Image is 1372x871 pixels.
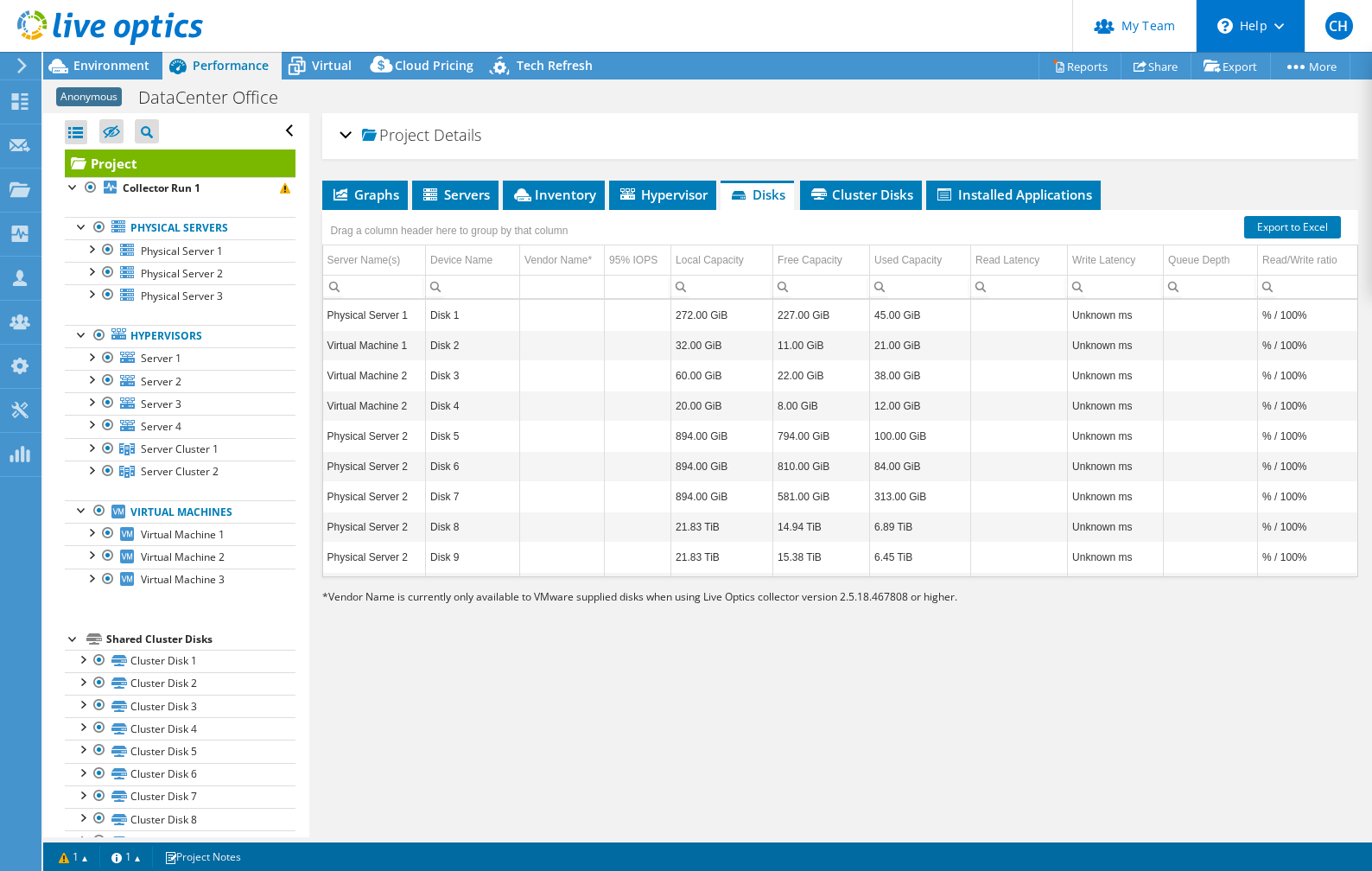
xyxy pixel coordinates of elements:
span: Cluster Disks [809,186,913,203]
td: Column Vendor Name*, Value [520,572,605,602]
td: Column Queue Depth, Value [1164,421,1258,451]
div: Free Capacity [778,250,842,270]
td: Column Read Latency, Value [971,300,1068,330]
td: Column Free Capacity, Value 22.00 GiB [773,360,870,391]
td: Column Free Capacity, Value 794.00 GiB [773,421,870,451]
td: Column Read/Write ratio, Value % / 100% [1258,542,1365,572]
td: Column Read Latency, Value [971,360,1068,391]
div: Write Latency [1072,250,1135,270]
a: Cluster Disk 9 [65,830,295,853]
td: Column Vendor Name*, Value [520,481,605,512]
span: Virtual Machine 3 [141,572,225,587]
span: Server 1 [141,351,181,366]
span: Virtual Machine 1 [141,527,225,542]
td: Column Read Latency, Value [971,451,1068,481]
td: Column Local Capacity, Value 20.00 GiB [671,391,773,421]
td: Used Capacity Column [870,245,971,276]
div: Device Name [430,250,492,270]
td: Column Server Name(s), Value Physical Server 2 [323,542,426,572]
a: Physical Server 3 [65,284,295,307]
td: Column Free Capacity, Value 8.00 GiB [773,391,870,421]
td: Column 95% IOPS, Value [605,330,671,360]
td: Column Used Capacity, Value 12.00 GiB [870,391,971,421]
a: Cluster Disk 6 [65,763,295,785]
span: Server 2 [141,374,181,389]
td: Column Device Name, Value Disk 3 [426,360,520,391]
td: Column Local Capacity, Value 21.83 TiB [671,512,773,542]
td: Column Used Capacity, Value 21.00 GiB [870,330,971,360]
span: Performance [193,57,269,73]
a: Server 3 [65,392,295,415]
td: Column Server Name(s), Value Physical Server 1 [323,300,426,330]
td: Column Queue Depth, Value [1164,512,1258,542]
td: Column Write Latency, Value Unknown ms [1068,360,1164,391]
td: Column 95% IOPS, Value [605,451,671,481]
td: 95% IOPS Column [605,245,671,276]
a: Server 4 [65,415,295,437]
td: Column Vendor Name*, Value [520,542,605,572]
td: Column Server Name(s), Value Physical Server 2 [323,451,426,481]
td: Column Used Capacity, Value 6.45 TiB [870,542,971,572]
td: Column Write Latency, Value Unknown ms [1068,481,1164,512]
td: Column Local Capacity, Value 60.00 GiB [671,360,773,391]
span: Graphs [331,186,399,203]
td: Column Vendor Name*, Value [520,360,605,391]
td: Column Queue Depth, Value [1164,451,1258,481]
td: Column Server Name(s), Value Physical Server 2 [323,512,426,542]
td: Column Read/Write ratio, Value % / 100% [1258,391,1365,421]
td: Column Read Latency, Value [971,572,1068,602]
td: Column Local Capacity, Value 21.83 TiB [671,572,773,602]
td: Column Local Capacity, Value 894.00 GiB [671,481,773,512]
span: Physical Server 2 [141,266,223,281]
td: Column Read/Write ratio, Value % / 100% [1258,512,1365,542]
span: Virtual [312,57,352,73]
span: Cloud Pricing [395,57,473,73]
td: Column Local Capacity, Filter cell [671,275,773,298]
div: Server Name(s) [327,250,401,270]
td: Column Server Name(s), Value Virtual Machine 2 [323,391,426,421]
a: 1 [47,846,100,868]
div: Data grid [322,210,1358,577]
td: Column Server Name(s), Filter cell [323,275,426,298]
td: Column Write Latency, Filter cell [1068,275,1164,298]
td: Column Queue Depth, Value [1164,360,1258,391]
td: Column Server Name(s), Value Physical Server 2 [323,572,426,602]
td: Column Server Name(s), Value Virtual Machine 2 [323,360,426,391]
a: More [1270,53,1350,79]
span: Physical Server 3 [141,289,223,303]
span: CH [1325,12,1353,40]
td: Column 95% IOPS, Value [605,512,671,542]
td: Column Used Capacity, Value 100.00 GiB [870,421,971,451]
td: Column Read/Write ratio, Value % / 100% [1258,451,1365,481]
a: Reports [1039,53,1121,79]
td: Column Device Name, Value Disk 7 [426,481,520,512]
td: Column 95% IOPS, Value [605,481,671,512]
td: Column Vendor Name*, Value [520,512,605,542]
a: Export to Excel [1244,216,1341,238]
td: Column Write Latency, Value Unknown ms [1068,512,1164,542]
span: Hypervisor [618,186,708,203]
td: Column Vendor Name*, Filter cell [520,275,605,298]
td: Column Server Name(s), Value Physical Server 2 [323,481,426,512]
a: Virtual Machines [65,500,295,523]
td: Column Free Capacity, Value 15.38 TiB [773,542,870,572]
td: Column Read Latency, Filter cell [971,275,1068,298]
td: Column Read/Write ratio, Value % / 100% [1258,300,1365,330]
td: Column Local Capacity, Value 272.00 GiB [671,300,773,330]
a: Project Notes [152,846,253,868]
td: Column Read/Write ratio, Value % / 100% [1258,421,1365,451]
td: Column Free Capacity, Value 14.94 TiB [773,512,870,542]
td: Column Read/Write ratio, Filter cell [1258,275,1365,298]
a: Cluster Disk 3 [65,695,295,717]
a: 1 [99,846,153,868]
a: Physical Servers [65,217,295,239]
span: Physical Server 1 [141,244,223,258]
td: Column Free Capacity, Value 810.00 GiB [773,451,870,481]
td: Column Free Capacity, Value 581.00 GiB [773,481,870,512]
td: Column Queue Depth, Value [1164,391,1258,421]
td: Column Local Capacity, Value 21.83 TiB [671,542,773,572]
td: Column Device Name, Value Disk 1 [426,300,520,330]
td: Column Queue Depth, Value [1164,572,1258,602]
td: Column Free Capacity, Value 15.18 TiB [773,572,870,602]
td: Column Device Name, Value Disk 10 [426,572,520,602]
